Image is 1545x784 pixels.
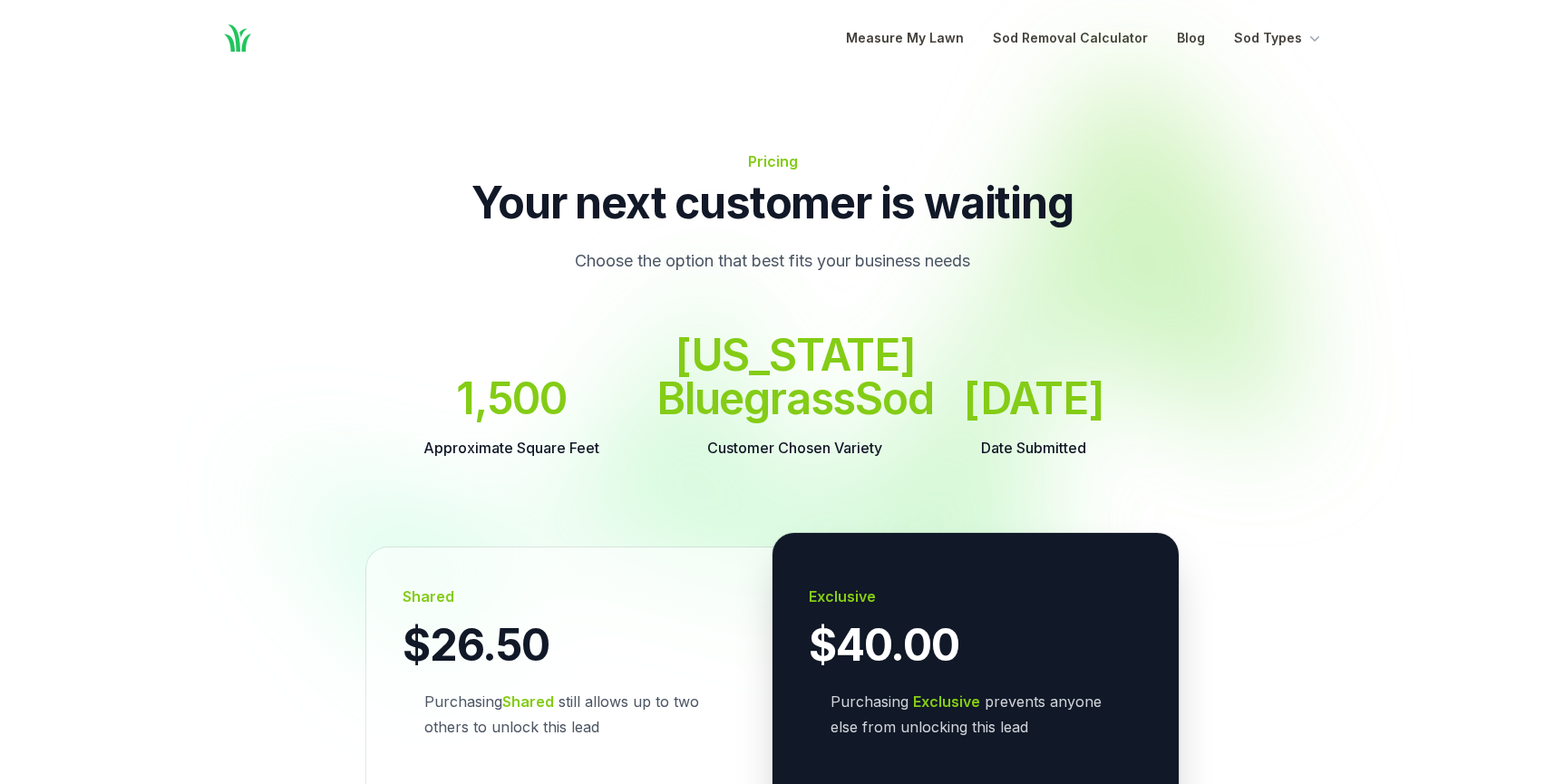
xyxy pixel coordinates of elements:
p: Purchasing still allows up to two others to unlock this lead [403,667,736,761]
p: Your next customer is waiting [366,181,1179,225]
dd: [US_STATE] Bluegrass Sod [656,334,934,421]
a: Blog [1177,27,1205,49]
h3: Shared [403,584,736,609]
span: $40.00 [809,624,959,667]
dt: Customer Chosen Variety [656,435,934,460]
p: Choose the option that best fits your business needs [468,247,1077,276]
span: $26.50 [403,624,549,667]
dd: 1,500 [423,377,599,421]
button: Sod Types [1234,27,1324,49]
h2: Pricing [366,149,1179,174]
strong: Shared [502,692,554,711]
dt: Date Submitted [963,435,1104,460]
a: Sod Removal Calculator [993,27,1148,49]
dd: [DATE] [963,377,1104,421]
dt: Approximate Square Feet [423,435,599,460]
a: Measure My Lawn [846,27,964,49]
h3: Exclusive [809,584,1142,609]
p: Purchasing prevents anyone else from unlocking this lead [831,689,1121,740]
strong: Exclusive [913,692,980,711]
